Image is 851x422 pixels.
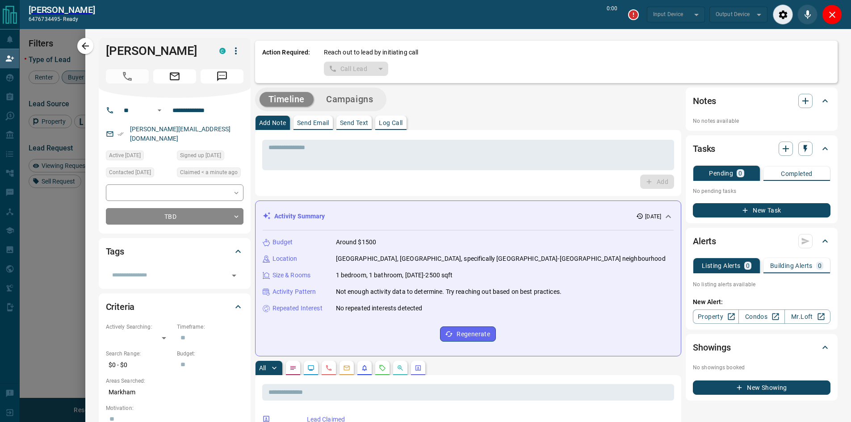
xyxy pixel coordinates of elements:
svg: Calls [325,364,332,372]
button: New Showing [693,380,830,395]
button: Open [154,105,165,116]
div: Sat Aug 30 2025 [106,150,172,163]
svg: Opportunities [397,364,404,372]
p: Reach out to lead by initiating call [324,48,419,57]
div: Showings [693,337,830,358]
div: TBD [106,208,243,225]
a: [PERSON_NAME][EMAIL_ADDRESS][DOMAIN_NAME] [130,125,231,142]
span: Call [106,69,149,84]
div: Close [822,4,842,25]
p: Around $1500 [336,238,377,247]
p: All [259,365,266,371]
button: Timeline [260,92,314,107]
p: Add Note [259,120,286,126]
p: Completed [781,171,813,177]
svg: Requests [379,364,386,372]
h2: [PERSON_NAME] [29,4,95,15]
h2: Criteria [106,300,135,314]
div: split button [324,62,389,76]
h2: Alerts [693,234,716,248]
p: No showings booked [693,364,830,372]
div: Tags [106,241,243,262]
a: Condos [738,309,784,324]
p: Markham [106,385,243,400]
p: Activity Summary [274,212,325,221]
p: Listing Alerts [702,263,741,269]
p: Send Text [340,120,369,126]
svg: Agent Actions [415,364,422,372]
div: Audio Settings [773,4,793,25]
a: Property [693,309,739,324]
p: 1 bedroom, 1 bathroom, [DATE]-2500 sqft [336,271,453,280]
span: Signed up [DATE] [180,151,221,160]
svg: Email Verified [117,131,124,137]
span: Active [DATE] [109,151,141,160]
p: No listing alerts available [693,280,830,288]
svg: Notes [289,364,297,372]
p: 0 [746,263,750,269]
div: Notes [693,90,830,112]
p: No pending tasks [693,184,830,198]
p: No notes available [693,117,830,125]
p: Pending [709,170,733,176]
div: Tasks [693,138,830,159]
p: Budget: [177,350,243,358]
a: Mr.Loft [784,309,830,324]
p: [GEOGRAPHIC_DATA], [GEOGRAPHIC_DATA], specifically [GEOGRAPHIC_DATA]-[GEOGRAPHIC_DATA] neighbourhood [336,254,666,263]
span: ready [63,16,78,22]
p: Areas Searched: [106,377,243,385]
p: 0 [818,263,822,269]
p: 0:00 [607,4,617,25]
span: Contacted [DATE] [109,168,151,177]
p: 0 [738,170,742,176]
span: Claimed < a minute ago [180,168,238,177]
p: Budget [272,238,293,247]
p: Repeated Interest [272,304,323,313]
h2: Tags [106,244,124,259]
p: Search Range: [106,350,172,358]
p: $0 - $0 [106,358,172,372]
p: 6476734495 - [29,15,95,23]
div: Mute [797,4,817,25]
button: Campaigns [317,92,382,107]
h2: Notes [693,94,716,108]
svg: Listing Alerts [361,364,368,372]
div: Activity Summary[DATE] [263,208,674,225]
p: Not enough activity data to determine. Try reaching out based on best practices. [336,287,562,297]
button: Open [228,269,240,282]
h2: Tasks [693,142,715,156]
button: Regenerate [440,326,496,342]
div: condos.ca [219,48,226,54]
div: Tue Sep 16 2025 [177,167,243,180]
p: Actively Searching: [106,323,172,331]
p: No repeated interests detected [336,304,423,313]
span: Email [153,69,196,84]
svg: Emails [343,364,350,372]
svg: Lead Browsing Activity [307,364,314,372]
p: Location [272,254,298,263]
p: Action Required: [262,48,310,76]
div: Sat Aug 30 2025 [177,150,243,163]
p: Activity Pattern [272,287,316,297]
span: Message [201,69,243,84]
div: Criteria [106,296,243,318]
p: Send Email [297,120,329,126]
p: Timeframe: [177,323,243,331]
div: Sat Aug 30 2025 [106,167,172,180]
p: New Alert: [693,297,830,307]
div: Alerts [693,230,830,252]
p: Size & Rooms [272,271,311,280]
h1: [PERSON_NAME] [106,44,206,58]
button: New Task [693,203,830,217]
p: Log Call [379,120,402,126]
p: Motivation: [106,404,243,412]
h2: Showings [693,340,731,355]
p: Building Alerts [770,263,813,269]
p: [DATE] [645,213,661,221]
